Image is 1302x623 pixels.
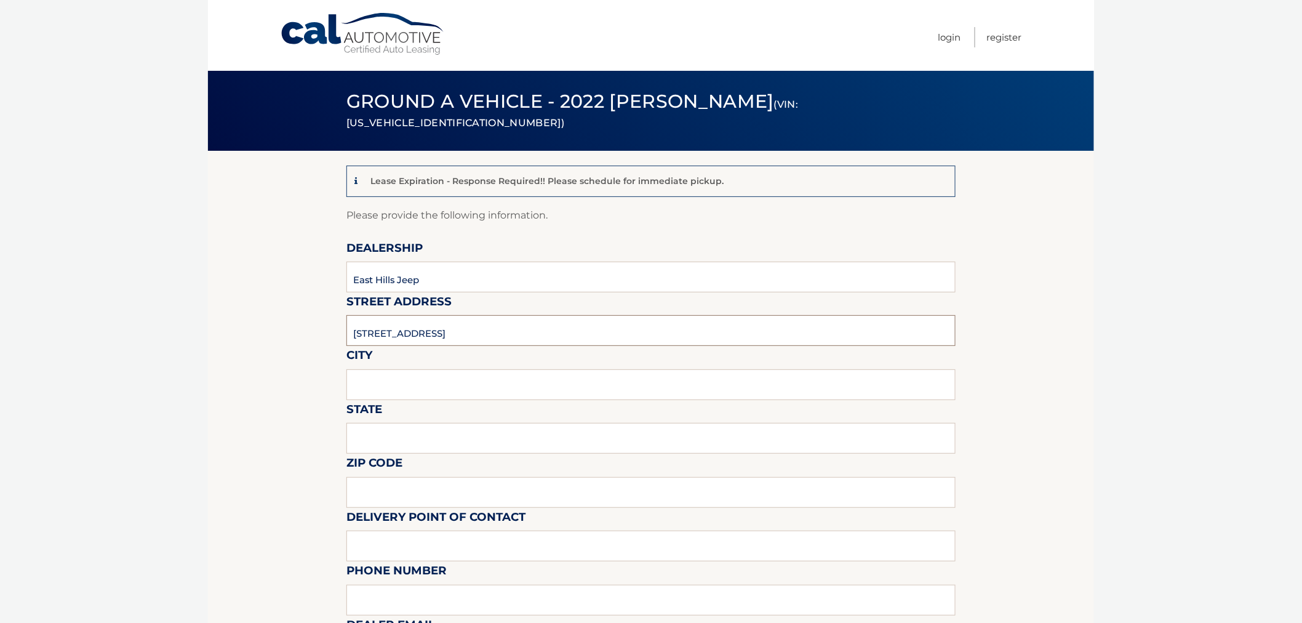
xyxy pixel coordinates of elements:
[346,346,372,369] label: City
[346,90,798,131] span: Ground a Vehicle - 2022 [PERSON_NAME]
[346,454,402,476] label: Zip Code
[987,27,1022,47] a: Register
[370,175,724,187] p: Lease Expiration - Response Required!! Please schedule for immediate pickup.
[280,12,446,56] a: Cal Automotive
[346,400,382,423] label: State
[346,239,423,262] label: Dealership
[346,508,525,531] label: Delivery Point of Contact
[346,207,956,224] p: Please provide the following information.
[346,292,452,315] label: Street Address
[938,27,961,47] a: Login
[346,561,447,584] label: Phone Number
